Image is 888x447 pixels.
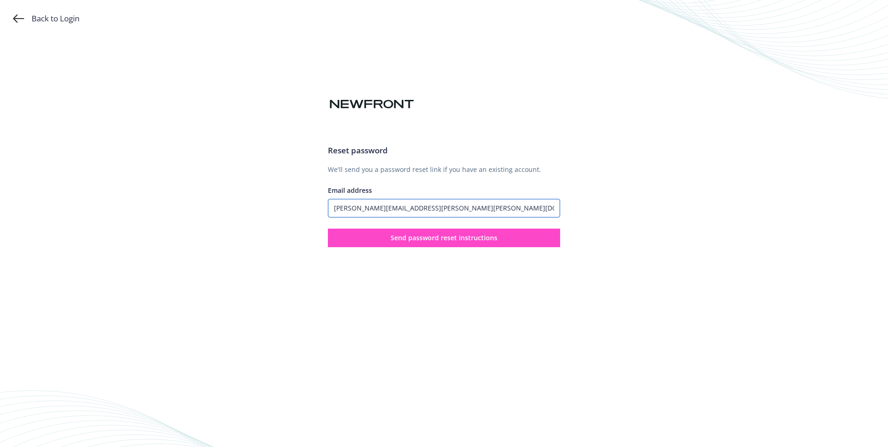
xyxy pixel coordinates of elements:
img: Newfront logo [328,96,416,112]
span: Email address [328,186,372,195]
h3: Reset password [328,145,560,157]
a: Back to Login [13,13,79,24]
span: Send password reset instructions [391,233,497,242]
p: We'll send you a password reset link if you have an existing account. [328,164,560,174]
button: Send password reset instructions [328,229,560,247]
